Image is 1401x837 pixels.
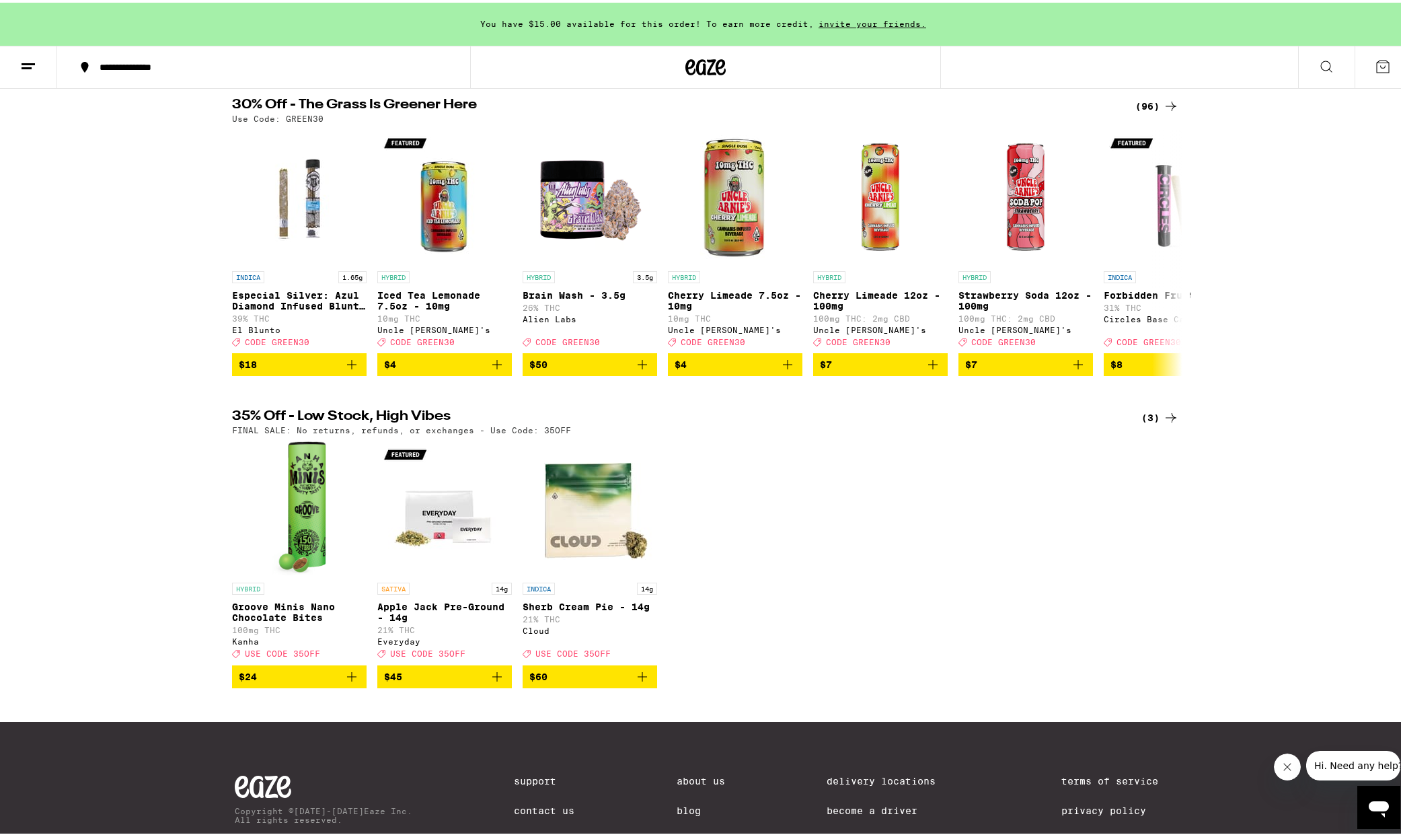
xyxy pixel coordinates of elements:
[958,287,1093,309] p: Strawberry Soda 12oz - 100mg
[1110,357,1123,367] span: $8
[813,127,948,262] img: Uncle Arnie's - Cherry Limeade 12oz - 100mg
[514,773,574,784] a: Support
[377,268,410,281] p: HYBRID
[232,663,367,686] button: Add to bag
[668,127,802,351] a: Open page for Cherry Limeade 7.5oz - 10mg from Uncle Arnie's
[377,623,512,632] p: 21% THC
[958,323,1093,332] div: Uncle [PERSON_NAME]'s
[235,804,412,822] p: Copyright © [DATE]-[DATE] Eaze Inc. All rights reserved.
[232,351,367,373] button: Add to bag
[965,357,977,367] span: $7
[668,323,802,332] div: Uncle [PERSON_NAME]'s
[232,112,324,120] p: Use Code: GREEN30
[523,663,657,686] button: Add to bag
[668,351,802,373] button: Add to bag
[677,773,725,784] a: About Us
[523,624,657,632] div: Cloud
[272,439,326,573] img: Kanha - Groove Minis Nano Chocolate Bites
[523,351,657,373] button: Add to bag
[958,268,991,281] p: HYBRID
[232,323,367,332] div: El Blunto
[958,312,1093,320] p: 100mg THC: 2mg CBD
[1135,96,1179,112] a: (96)
[958,127,1093,351] a: Open page for Strawberry Soda 12oz - 100mg from Uncle Arnie's
[232,127,367,351] a: Open page for Especial Silver: Azul Diamond Infused Blunt - 1.65g from El Blunto
[668,287,802,309] p: Cherry Limeade 7.5oz - 10mg
[377,439,512,573] img: Everyday - Apple Jack Pre-Ground - 14g
[377,312,512,320] p: 10mg THC
[232,312,367,320] p: 39% THC
[523,439,657,662] a: Open page for Sherb Cream Pie - 14g from Cloud
[1104,127,1238,351] a: Open page for Forbidden Fruit - 1g from Circles Base Camp
[377,127,512,262] img: Uncle Arnie's - Iced Tea Lemonade 7.5oz - 10mg
[633,268,657,281] p: 3.5g
[813,127,948,351] a: Open page for Cherry Limeade 12oz - 100mg from Uncle Arnie's
[1104,351,1238,373] button: Add to bag
[1104,312,1238,321] div: Circles Base Camp
[820,357,832,367] span: $7
[377,439,512,662] a: Open page for Apple Jack Pre-Ground - 14g from Everyday
[813,268,845,281] p: HYBRID
[813,351,948,373] button: Add to bag
[826,335,891,344] span: CODE GREEN30
[232,96,1113,112] h2: 30% Off - The Grass Is Greener Here
[523,287,657,298] p: Brain Wash - 3.5g
[535,335,600,344] span: CODE GREEN30
[677,803,725,813] a: Blog
[813,287,948,309] p: Cherry Limeade 12oz - 100mg
[232,268,264,281] p: INDICA
[1306,748,1400,778] iframe: Message from company
[232,634,367,643] div: Kanha
[384,669,402,680] span: $45
[814,17,931,26] span: invite your friends.
[1104,287,1238,298] p: Forbidden Fruit - 1g
[1104,127,1238,262] img: Circles Base Camp - Forbidden Fruit - 1g
[1104,268,1136,281] p: INDICA
[232,599,367,620] p: Groove Minis Nano Chocolate Bites
[958,351,1093,373] button: Add to bag
[535,647,611,656] span: USE CODE 35OFF
[232,423,571,432] p: FINAL SALE: No returns, refunds, or exchanges - Use Code: 35OFF
[827,803,960,813] a: Become a Driver
[239,669,257,680] span: $24
[245,647,320,656] span: USE CODE 35OFF
[480,17,814,26] span: You have $15.00 available for this order! To earn more credit,
[523,439,657,573] img: Cloud - Sherb Cream Pie - 14g
[377,323,512,332] div: Uncle [PERSON_NAME]'s
[232,580,264,592] p: HYBRID
[523,268,555,281] p: HYBRID
[637,580,657,592] p: 14g
[377,580,410,592] p: SATIVA
[232,407,1113,423] h2: 35% Off - Low Stock, High Vibes
[377,599,512,620] p: Apple Jack Pre-Ground - 14g
[384,357,396,367] span: $4
[668,127,802,262] img: Uncle Arnie's - Cherry Limeade 7.5oz - 10mg
[514,803,574,813] a: Contact Us
[377,351,512,373] button: Add to bag
[492,580,512,592] p: 14g
[523,127,657,351] a: Open page for Brain Wash - 3.5g from Alien Labs
[523,599,657,610] p: Sherb Cream Pie - 14g
[529,357,547,367] span: $50
[1061,773,1176,784] a: Terms of Service
[523,612,657,621] p: 21% THC
[529,669,547,680] span: $60
[681,335,745,344] span: CODE GREEN30
[1061,803,1176,813] a: Privacy Policy
[523,580,555,592] p: INDICA
[377,287,512,309] p: Iced Tea Lemonade 7.5oz - 10mg
[1141,407,1179,423] a: (3)
[390,647,465,656] span: USE CODE 35OFF
[1104,301,1238,310] p: 31% THC
[8,9,97,20] span: Hi. Need any help?
[827,773,960,784] a: Delivery Locations
[1116,335,1181,344] span: CODE GREEN30
[239,357,257,367] span: $18
[675,357,687,367] span: $4
[668,312,802,320] p: 10mg THC
[232,127,367,262] img: El Blunto - Especial Silver: Azul Diamond Infused Blunt - 1.65g
[390,335,455,344] span: CODE GREEN30
[232,287,367,309] p: Especial Silver: Azul Diamond Infused Blunt - 1.65g
[377,127,512,351] a: Open page for Iced Tea Lemonade 7.5oz - 10mg from Uncle Arnie's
